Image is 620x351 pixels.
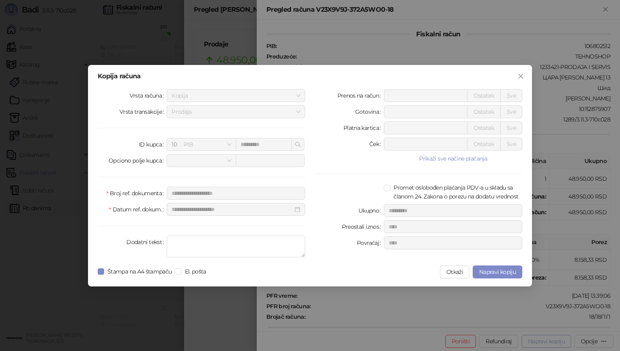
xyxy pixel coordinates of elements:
[473,265,522,278] button: Napravi kopiju
[109,154,167,167] label: Opciono polje kupca
[172,141,177,148] span: 10
[479,268,516,276] span: Napravi kopiju
[106,187,167,200] label: Broj ref. dokumenta
[500,105,522,118] button: Sve
[119,105,167,118] label: Vrsta transakcije
[172,90,300,102] span: Kopija
[440,265,469,278] button: Otkaži
[517,73,524,79] span: close
[369,138,384,150] label: Ček
[167,236,305,257] textarea: Dodatni tekst
[130,89,167,102] label: Vrsta računa
[467,89,501,102] button: Ostatak
[139,138,167,151] label: ID kupca
[467,105,501,118] button: Ostatak
[342,220,384,233] label: Preostali iznos
[172,138,231,150] span: PIB
[500,121,522,134] button: Sve
[514,73,527,79] span: Zatvori
[337,89,384,102] label: Prenos na račun
[355,105,384,118] label: Gotovina
[357,236,384,249] label: Povraćaj
[384,154,522,163] button: Prikaži sve načine plaćanja
[514,70,527,83] button: Close
[167,187,305,200] input: Broj ref. dokumenta
[467,138,501,150] button: Ostatak
[467,121,501,134] button: Ostatak
[109,203,167,216] label: Datum ref. dokum.
[358,204,384,217] label: Ukupno
[98,73,522,79] div: Kopija računa
[390,183,522,201] span: Promet oslobođen plaćanja PDV-a u skladu sa članom 24. Zakona o porezu na dodatu vrednost
[500,138,522,150] button: Sve
[182,267,209,276] span: El. pošta
[344,121,384,134] label: Platna kartica
[126,236,167,249] label: Dodatni tekst
[172,106,300,118] span: Prodaja
[500,89,522,102] button: Sve
[104,267,175,276] span: Štampa na A4 štampaču
[172,205,293,214] input: Datum ref. dokum.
